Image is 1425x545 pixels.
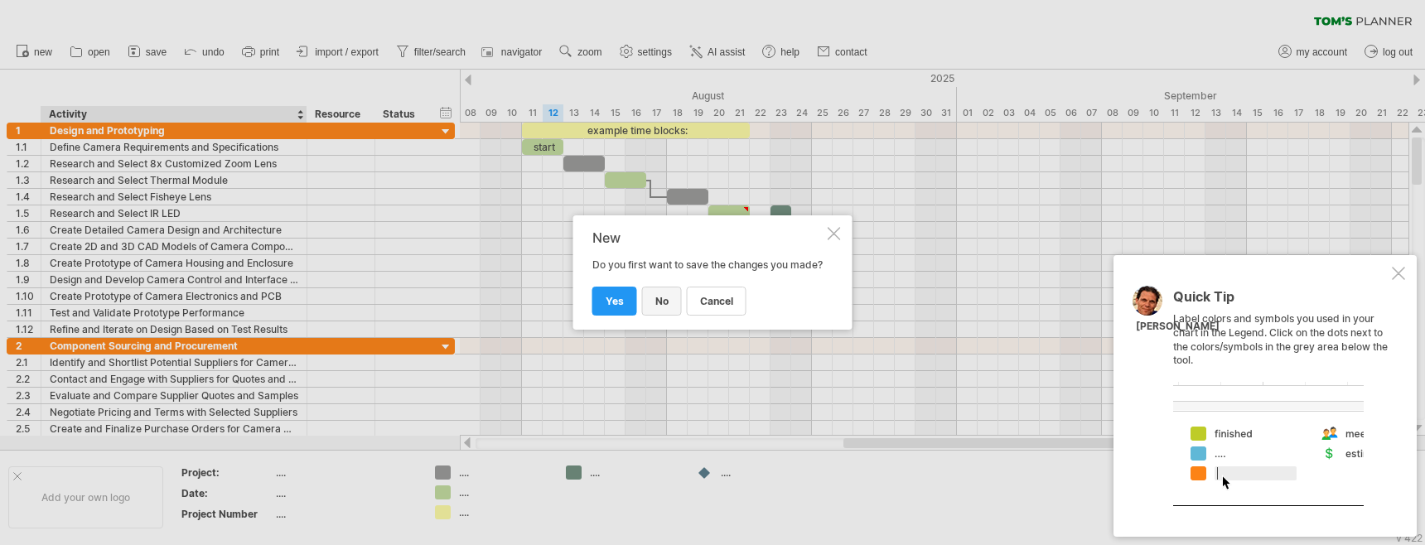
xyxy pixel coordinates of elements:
div: New [592,230,824,245]
span: yes [606,295,624,307]
a: cancel [687,287,746,316]
div: [PERSON_NAME] [1136,320,1220,334]
div: Do you first want to save the changes you made? [592,230,824,315]
div: Quick Tip [1173,290,1389,312]
a: yes [592,287,637,316]
div: Label colors and symbols you used in your chart in the Legend. Click on the dots next to the colo... [1173,290,1389,506]
span: no [655,295,669,307]
a: no [642,287,682,316]
span: cancel [700,295,733,307]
